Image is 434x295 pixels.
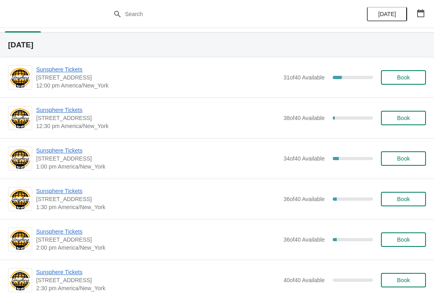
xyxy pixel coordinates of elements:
input: Search [125,7,325,21]
span: [STREET_ADDRESS] [36,73,279,81]
span: 34 of 40 Available [283,155,325,162]
button: Book [381,70,426,85]
img: Sunsphere Tickets | 810 Clinch Avenue, Knoxville, TN, USA | 12:30 pm America/New_York [8,107,32,129]
span: 36 of 40 Available [283,236,325,243]
button: Book [381,273,426,287]
img: Sunsphere Tickets | 810 Clinch Avenue, Knoxville, TN, USA | 2:30 pm America/New_York [8,269,32,291]
span: Book [397,155,410,162]
span: 12:00 pm America/New_York [36,81,279,90]
span: 36 of 40 Available [283,196,325,202]
span: Book [397,236,410,243]
span: 2:30 pm America/New_York [36,284,279,292]
span: Sunsphere Tickets [36,106,279,114]
span: 31 of 40 Available [283,74,325,81]
span: 1:30 pm America/New_York [36,203,279,211]
span: [STREET_ADDRESS] [36,114,279,122]
span: Book [397,115,410,121]
img: Sunsphere Tickets | 810 Clinch Avenue, Knoxville, TN, USA | 1:30 pm America/New_York [8,188,32,210]
span: [STREET_ADDRESS] [36,155,279,163]
span: Sunsphere Tickets [36,65,279,73]
span: Book [397,196,410,202]
span: 1:00 pm America/New_York [36,163,279,171]
span: [STREET_ADDRESS] [36,236,279,244]
span: [DATE] [378,11,396,17]
button: Book [381,232,426,247]
span: 38 of 40 Available [283,115,325,121]
span: 12:30 pm America/New_York [36,122,279,130]
h2: [DATE] [8,41,426,49]
span: 40 of 40 Available [283,277,325,283]
span: Sunsphere Tickets [36,228,279,236]
span: Sunsphere Tickets [36,268,279,276]
span: Sunsphere Tickets [36,187,279,195]
span: Book [397,74,410,81]
img: Sunsphere Tickets | 810 Clinch Avenue, Knoxville, TN, USA | 12:00 pm America/New_York [8,67,32,89]
span: [STREET_ADDRESS] [36,195,279,203]
span: Sunsphere Tickets [36,146,279,155]
span: Book [397,277,410,283]
span: [STREET_ADDRESS] [36,276,279,284]
img: Sunsphere Tickets | 810 Clinch Avenue, Knoxville, TN, USA | 1:00 pm America/New_York [8,148,32,170]
button: Book [381,192,426,206]
img: Sunsphere Tickets | 810 Clinch Avenue, Knoxville, TN, USA | 2:00 pm America/New_York [8,229,32,251]
span: 2:00 pm America/New_York [36,244,279,252]
button: Book [381,111,426,125]
button: Book [381,151,426,166]
button: [DATE] [367,7,407,21]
